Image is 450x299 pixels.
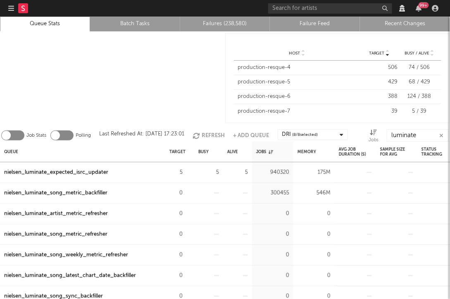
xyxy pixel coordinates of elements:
div: 388 [361,93,398,101]
div: 0 [298,250,331,260]
div: 0 [298,209,331,219]
label: Polling [76,131,91,140]
a: Queue Stats [5,19,86,29]
div: 0 [169,250,183,260]
input: Search for artists [268,3,392,14]
div: 0 [169,230,183,240]
div: 0 [298,230,331,240]
div: Busy [198,143,209,161]
button: + Add Queue [233,129,269,142]
label: Job Stats [26,131,46,140]
span: Target [369,51,385,56]
input: Search... [387,129,449,142]
a: nielsen_luminate_song_metric_refresher [4,230,107,240]
a: nielsen_luminate_song_latest_chart_date_backfiller [4,271,136,281]
span: ( 8 / 8 selected) [293,130,318,140]
span: Host [289,51,300,56]
div: Memory [298,143,316,161]
div: 300455 [256,188,289,198]
div: 0 [169,271,183,281]
div: 0 [298,271,331,281]
div: Jobs [369,135,379,145]
div: Jobs [369,129,379,145]
div: 0 [256,230,289,240]
div: 39 [361,107,398,116]
a: Failures (238,580) [185,19,266,29]
span: Busy / Alive [405,51,430,56]
div: 99 + [419,2,429,8]
a: Failure Feed [274,19,355,29]
div: Alive [227,143,238,161]
div: Last Refreshed At: [DATE] 17:23:01 [99,129,184,142]
a: nielsen_luminate_song_metric_backfiller [4,188,107,198]
a: Recent Changes [364,19,445,29]
div: 5 [169,168,183,178]
div: Target [169,143,186,161]
div: Avg Job Duration (s) [339,143,372,161]
div: 0 [256,209,289,219]
div: 0 [256,271,289,281]
div: 429 [361,78,398,86]
button: Refresh [193,129,225,142]
button: 99+ [416,5,422,12]
div: 68 / 429 [402,78,437,86]
a: Batch Tasks [95,19,176,29]
div: DRI [282,130,318,140]
div: Sample Size For Avg [380,143,413,161]
div: 5 [198,168,219,178]
div: 5 / 39 [402,107,437,116]
div: production-resque-7 [238,107,357,116]
div: 0 [169,188,183,198]
a: nielsen_luminate_expected_isrc_updater [4,168,108,178]
div: Jobs [256,143,273,161]
a: nielsen_luminate_artist_metric_refresher [4,209,108,219]
div: 0 [169,209,183,219]
div: 940320 [256,168,289,178]
a: nielsen_luminate_song_weekly_metric_refresher [4,250,128,260]
div: Queue [4,143,18,161]
div: production-resque-6 [238,93,357,101]
div: 506 [361,64,398,72]
div: 74 / 506 [402,64,437,72]
div: 175M [298,168,331,178]
div: production-resque-5 [238,78,357,86]
div: 546M [298,188,331,198]
div: 0 [256,250,289,260]
div: 5 [227,168,248,178]
div: 124 / 388 [402,93,437,101]
div: production-resque-4 [238,64,357,72]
